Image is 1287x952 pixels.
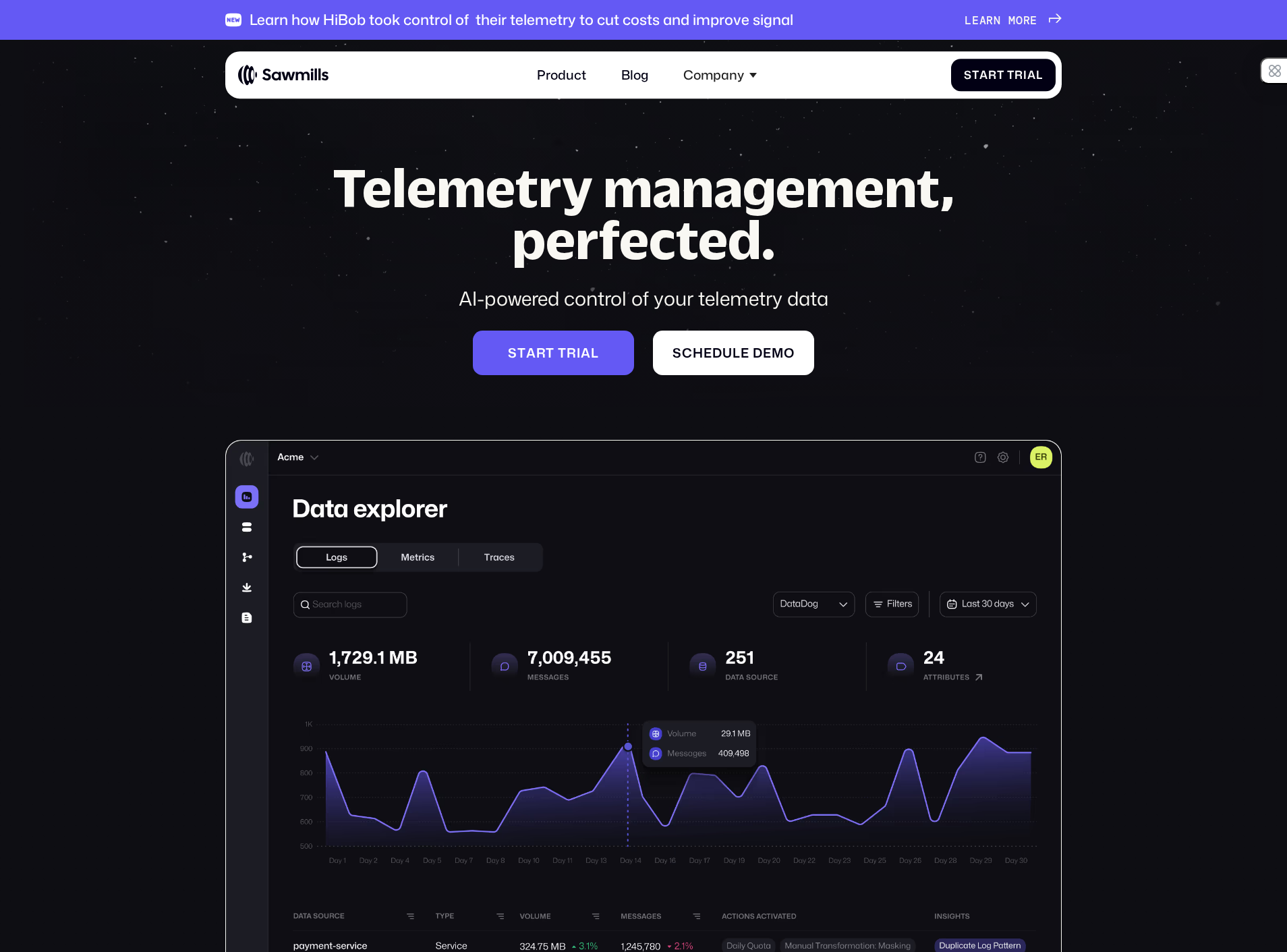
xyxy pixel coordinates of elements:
[517,345,526,361] span: t
[1023,13,1031,27] span: r
[1030,13,1037,27] span: e
[526,345,536,361] span: a
[693,345,704,361] span: h
[473,331,634,375] a: Starttrial
[508,345,517,361] span: S
[988,68,997,82] span: r
[979,68,988,82] span: a
[1027,68,1036,82] span: a
[733,345,741,361] span: l
[1016,13,1023,27] span: o
[972,13,979,27] span: e
[997,68,1004,82] span: t
[1007,68,1014,82] span: T
[704,345,712,361] span: e
[972,68,979,82] span: t
[673,345,682,361] span: S
[753,345,763,361] span: d
[965,13,1062,27] a: Learnmore
[712,345,722,361] span: d
[1014,68,1023,82] span: r
[741,345,749,361] span: e
[763,345,772,361] span: e
[1008,13,1016,27] span: m
[302,161,985,266] h1: Telemetry management, perfected.
[683,67,744,83] div: Company
[527,57,596,92] a: Product
[951,59,1055,92] a: StartTrial
[653,331,814,375] a: Scheduledemo
[986,13,994,27] span: r
[994,13,1001,27] span: n
[558,345,567,361] span: t
[612,57,658,92] a: Blog
[577,345,581,361] span: i
[1023,68,1027,82] span: i
[964,68,972,82] span: S
[591,345,599,361] span: l
[581,345,591,361] span: a
[784,345,795,361] span: o
[682,345,693,361] span: c
[722,345,733,361] span: u
[979,13,987,27] span: a
[674,57,766,92] div: Company
[567,345,577,361] span: r
[965,13,972,27] span: L
[250,11,793,29] div: Learn how HiBob took control of their telemetry to cut costs and improve signal
[546,345,554,361] span: t
[772,345,784,361] span: m
[536,345,546,361] span: r
[302,285,985,312] div: AI-powered control of your telemetry data
[1036,68,1043,82] span: l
